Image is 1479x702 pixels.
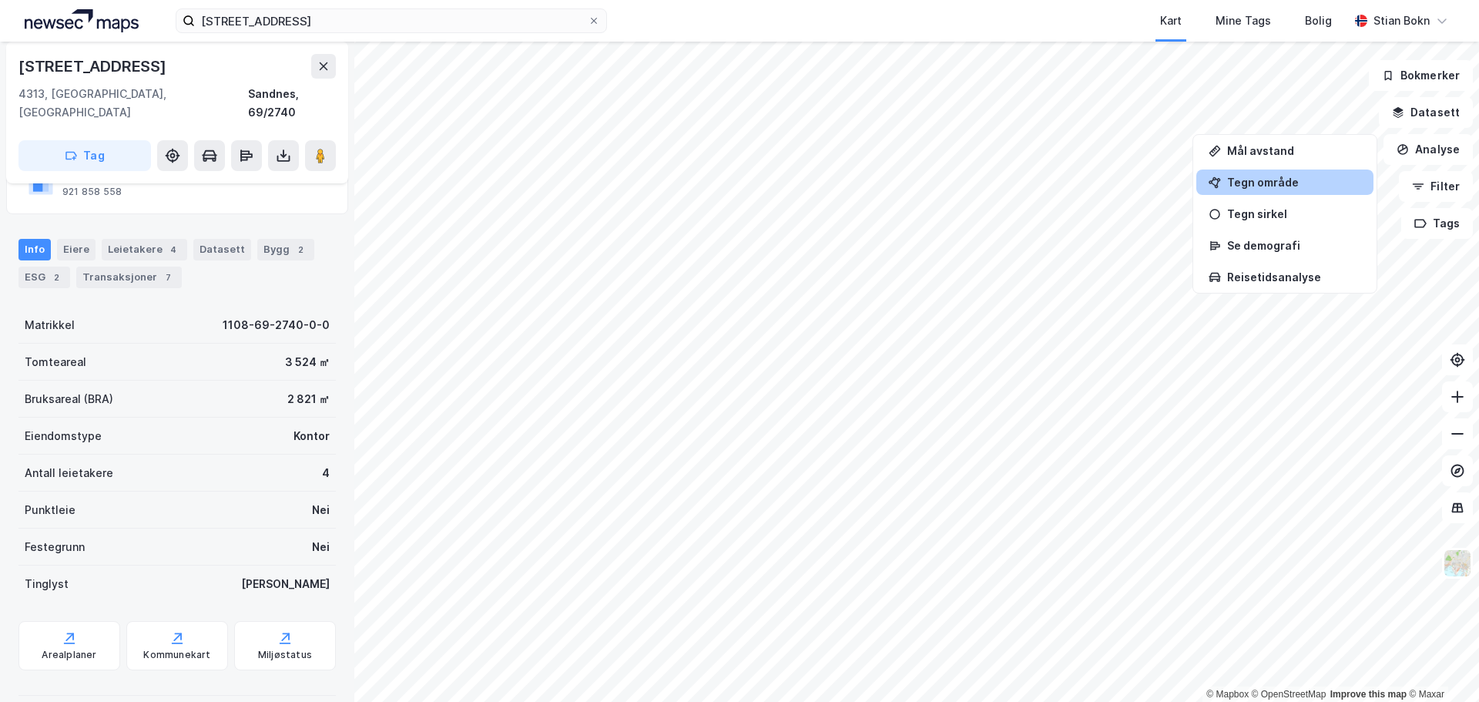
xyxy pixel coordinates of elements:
div: Se demografi [1227,239,1361,252]
div: 1108-69-2740-0-0 [223,316,330,334]
div: Kommunekart [143,649,210,661]
div: ESG [18,267,70,288]
div: 7 [160,270,176,285]
div: Matrikkel [25,316,75,334]
div: 4 [166,242,181,257]
div: Mål avstand [1227,144,1361,157]
div: Arealplaner [42,649,96,661]
input: Søk på adresse, matrikkel, gårdeiere, leietakere eller personer [195,9,588,32]
div: Punktleie [25,501,75,519]
div: Tinglyst [25,575,69,593]
img: Z [1443,549,1472,578]
a: Mapbox [1206,689,1249,700]
div: 3 524 ㎡ [285,353,330,371]
div: 4313, [GEOGRAPHIC_DATA], [GEOGRAPHIC_DATA] [18,85,248,122]
div: [STREET_ADDRESS] [18,54,169,79]
div: Tomteareal [25,353,86,371]
div: Transaksjoner [76,267,182,288]
div: Miljøstatus [258,649,312,661]
div: Kart [1160,12,1182,30]
div: Bruksareal (BRA) [25,390,113,408]
div: Eiendomstype [25,427,102,445]
div: Reisetidsanalyse [1227,270,1361,284]
div: Info [18,239,51,260]
button: Filter [1399,171,1473,202]
button: Tag [18,140,151,171]
div: Nei [312,501,330,519]
img: logo.a4113a55bc3d86da70a041830d287a7e.svg [25,9,139,32]
a: Improve this map [1330,689,1407,700]
div: Kontor [293,427,330,445]
div: 4 [322,464,330,482]
iframe: Chat Widget [1402,628,1479,702]
div: 2 821 ㎡ [287,390,330,408]
button: Tags [1401,208,1473,239]
div: Kontrollprogram for chat [1402,628,1479,702]
div: Nei [312,538,330,556]
div: Eiere [57,239,96,260]
div: Datasett [193,239,251,260]
div: 2 [293,242,308,257]
button: Analyse [1383,134,1473,165]
div: Tegn område [1227,176,1361,189]
div: Antall leietakere [25,464,113,482]
button: Bokmerker [1369,60,1473,91]
div: Mine Tags [1216,12,1271,30]
div: Festegrunn [25,538,85,556]
div: Stian Bokn [1373,12,1430,30]
div: [PERSON_NAME] [241,575,330,593]
div: 2 [49,270,64,285]
div: Bolig [1305,12,1332,30]
div: 921 858 558 [62,186,122,198]
a: OpenStreetMap [1252,689,1326,700]
button: Datasett [1379,97,1473,128]
div: Leietakere [102,239,187,260]
div: Tegn sirkel [1227,207,1361,220]
div: Sandnes, 69/2740 [248,85,336,122]
div: Bygg [257,239,314,260]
